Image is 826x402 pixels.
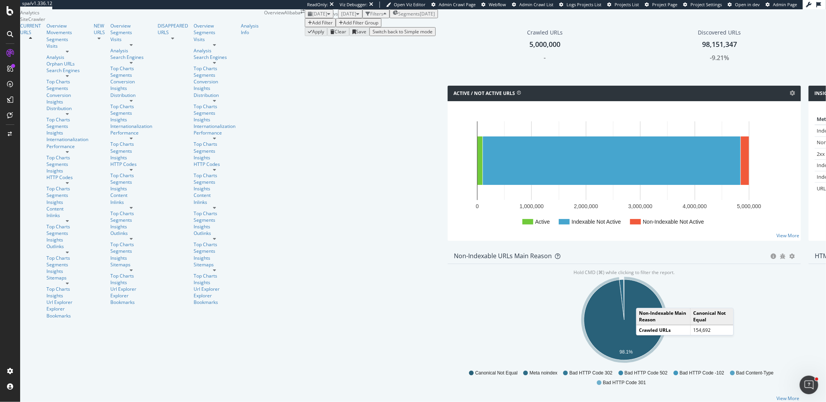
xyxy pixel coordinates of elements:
div: Outlinks [110,230,152,236]
a: Segments [110,29,152,36]
div: Performance [46,143,88,150]
span: Open Viz Editor [394,2,426,7]
a: Insights [46,98,88,105]
button: Segments[DATE] [390,9,438,18]
div: DISAPPEARED URLS [158,22,188,36]
a: Insights [110,85,152,91]
div: Segments [110,248,152,254]
div: ReadOnly: [307,2,328,8]
div: Segments [46,36,88,43]
div: Orphan URLs [46,60,88,67]
a: Insights [46,129,88,136]
a: Overview [194,22,235,29]
a: Open in dev [728,2,760,8]
a: Search Engines [46,67,88,74]
a: Top Charts [110,103,152,110]
a: Segments [110,72,152,78]
a: Analysis Info [241,22,259,36]
div: Top Charts [46,286,88,292]
a: Segments [110,148,152,154]
div: Add Filter Group [343,19,378,26]
span: Admin Crawl Page [439,2,476,7]
span: Admin Page [773,2,797,7]
span: 2025 Jul. 25th [341,10,356,17]
div: Analysis [194,47,235,54]
a: Url Explorer [110,286,152,292]
a: Insights [46,292,88,299]
div: Segments [194,248,235,254]
a: Segments [46,123,88,129]
a: Segments [110,179,152,185]
a: Content [194,192,235,198]
div: Top Charts [110,241,152,248]
text: 5,000,000 [737,203,761,209]
a: Visits [110,36,152,43]
a: Project Settings [683,2,722,8]
a: Top Charts [110,172,152,179]
a: Performance [110,129,152,136]
a: Segments [46,85,88,91]
div: Segments [194,110,235,116]
div: Overview [110,22,152,29]
a: Top Charts [46,78,88,85]
a: Top Charts [46,116,88,123]
div: Sitemaps [46,274,88,281]
a: Logs Projects List [559,2,601,8]
a: Analysis [46,54,88,60]
div: Apply [312,28,324,35]
a: Explorer Bookmarks [46,305,88,319]
span: Webflow [489,2,506,7]
div: Insights [194,154,235,161]
a: Analysis [110,47,152,54]
a: Url Explorer [46,299,88,305]
a: Segments [194,29,235,36]
span: Project Settings [690,2,722,7]
div: Top Charts [110,210,152,217]
svg: A chart. [454,114,794,235]
a: Search Engines [110,54,152,60]
div: Insights [46,236,88,243]
div: Top Charts [194,103,235,110]
div: Segments [194,72,235,78]
a: Distribution [110,92,152,98]
a: Top Charts [194,241,235,248]
a: Explorer Bookmarks [194,292,235,305]
span: Projects List [615,2,639,7]
div: Insights [110,255,152,261]
a: Conversion [110,78,152,85]
text: 1,000,000 [520,203,544,209]
a: Top Charts [194,141,235,147]
a: Inlinks [194,199,235,205]
div: Filters [370,10,383,17]
span: Admin Crawl List [519,2,553,7]
button: Switch back to Simple mode [369,27,436,36]
a: Conversion [46,92,88,98]
div: Segments [46,261,88,268]
div: Segments [46,161,88,167]
a: Distribution [46,105,88,112]
div: Search Engines [194,54,235,60]
div: Top Charts [46,223,88,230]
a: Insights [110,154,152,161]
a: Sitemaps [194,261,235,268]
div: Inlinks [46,212,88,219]
i: Options [790,90,795,96]
a: Insights [194,255,235,261]
div: Top Charts [110,141,152,147]
div: HTTP Codes [110,161,152,167]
